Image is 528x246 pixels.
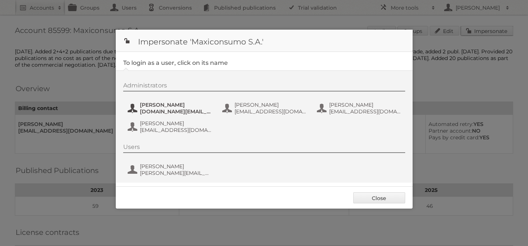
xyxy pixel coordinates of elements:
div: Administrators [123,82,405,92]
span: [EMAIL_ADDRESS][DOMAIN_NAME] [140,127,212,133]
a: Close [353,192,405,203]
button: [PERSON_NAME] [DOMAIN_NAME][EMAIL_ADDRESS][DOMAIN_NAME] [127,101,214,116]
legend: To login as a user, click on its name [123,59,228,66]
span: [PERSON_NAME] [140,102,212,108]
button: [PERSON_NAME] [EMAIL_ADDRESS][DOMAIN_NAME] [316,101,403,116]
span: [PERSON_NAME] [235,102,306,108]
button: [PERSON_NAME] [EMAIL_ADDRESS][DOMAIN_NAME] [127,119,214,134]
span: [EMAIL_ADDRESS][DOMAIN_NAME] [329,108,401,115]
span: [EMAIL_ADDRESS][DOMAIN_NAME] [235,108,306,115]
span: [PERSON_NAME] [329,102,401,108]
span: [PERSON_NAME][EMAIL_ADDRESS][PERSON_NAME][DOMAIN_NAME] [140,170,212,176]
h1: Impersonate 'Maxiconsumo S.A.' [116,30,413,52]
button: [PERSON_NAME] [PERSON_NAME][EMAIL_ADDRESS][PERSON_NAME][DOMAIN_NAME] [127,162,214,177]
span: [PERSON_NAME] [140,163,212,170]
span: [DOMAIN_NAME][EMAIL_ADDRESS][DOMAIN_NAME] [140,108,212,115]
span: [PERSON_NAME] [140,120,212,127]
button: [PERSON_NAME] [EMAIL_ADDRESS][DOMAIN_NAME] [222,101,309,116]
div: Users [123,143,405,153]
